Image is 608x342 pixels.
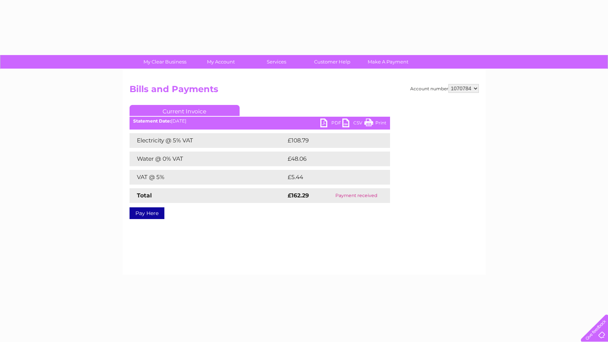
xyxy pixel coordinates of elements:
h2: Bills and Payments [130,84,479,98]
a: Services [246,55,307,69]
div: Account number [410,84,479,93]
td: £48.06 [286,152,376,166]
td: £108.79 [286,133,377,148]
td: Payment received [323,188,390,203]
b: Statement Date: [133,118,171,124]
a: PDF [320,119,342,129]
strong: Total [137,192,152,199]
a: Current Invoice [130,105,240,116]
a: Make A Payment [358,55,418,69]
a: CSV [342,119,364,129]
a: Customer Help [302,55,363,69]
a: Pay Here [130,207,164,219]
td: £5.44 [286,170,373,185]
td: Electricity @ 5% VAT [130,133,286,148]
a: My Clear Business [135,55,195,69]
a: Print [364,119,386,129]
a: My Account [190,55,251,69]
div: [DATE] [130,119,390,124]
td: Water @ 0% VAT [130,152,286,166]
strong: £162.29 [288,192,309,199]
td: VAT @ 5% [130,170,286,185]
